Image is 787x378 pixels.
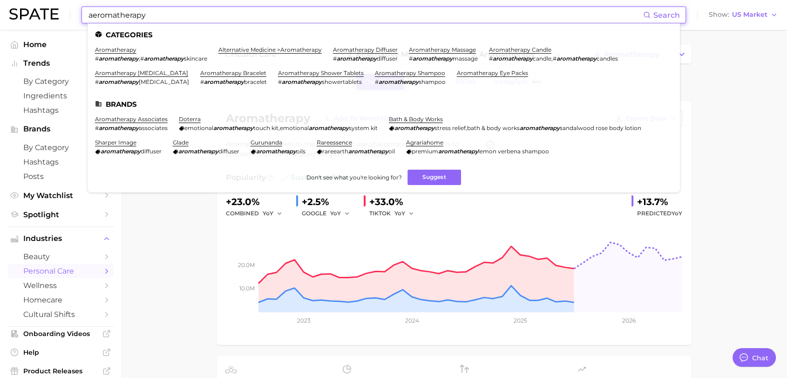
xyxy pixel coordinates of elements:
span: diffuser [377,55,398,62]
em: aromatherapy [101,148,141,155]
a: Help [7,345,114,359]
span: emotional [280,124,309,131]
em: aromatherapy [337,55,377,62]
a: by Category [7,140,114,155]
span: Ingredients [23,91,98,100]
a: Hashtags [7,155,114,169]
span: # [278,78,282,85]
button: ShowUS Market [706,9,780,21]
span: # [375,78,379,85]
div: +13.7% [637,194,682,209]
a: beauty [7,249,114,264]
a: Home [7,37,114,52]
span: massage [453,55,478,62]
a: aromatherapy [MEDICAL_DATA] [95,69,188,76]
button: Change Category [672,45,692,63]
em: aromatherapy [493,55,533,62]
span: lemon verbena shampoo [478,148,549,155]
tspan: 2023 [297,317,311,324]
span: # [95,55,99,62]
a: Spotlight [7,207,114,222]
a: Hashtags [7,103,114,117]
a: sharper image [95,139,136,146]
div: +33.0% [369,194,421,209]
span: skincare [184,55,207,62]
span: Search [653,11,680,20]
a: rareessence [317,139,352,146]
em: aromatherapy [413,55,453,62]
button: Industries [7,232,114,246]
span: # [489,55,493,62]
div: , [389,124,641,131]
span: oil [388,148,395,155]
a: cultural shifts [7,307,114,322]
span: sandalwood rose body lotion [560,124,641,131]
em: aromatherapy [394,124,434,131]
span: # [553,55,556,62]
a: aromatherapy [95,46,136,53]
span: Predicted [637,208,682,219]
span: # [200,78,204,85]
button: Trends [7,56,114,70]
span: showertablets [322,78,362,85]
tspan: 2024 [405,317,419,324]
div: +23.0% [226,194,289,209]
span: personal care [23,267,98,275]
em: aromatherapy [204,78,244,85]
span: US Market [732,12,767,17]
em: aromatherapy [99,124,139,131]
em: aromatherapy [556,55,597,62]
a: gurunanda [251,139,282,146]
a: Posts [7,169,114,184]
span: Help [23,348,98,357]
span: # [409,55,413,62]
span: [MEDICAL_DATA] [139,78,189,85]
a: aromatherapy associates [95,116,168,123]
img: SPATE [9,8,59,20]
span: Product Releases [23,367,98,375]
a: glade [173,139,189,146]
li: Categories [95,31,672,39]
span: by Category [23,143,98,152]
a: aromatherapy shampoo [375,69,445,76]
span: Posts [23,172,98,181]
span: # [95,78,99,85]
span: bath & body works [467,124,520,131]
span: premium [412,148,438,155]
span: cultural shifts [23,310,98,319]
span: Brands [23,125,98,133]
button: Suggest [407,170,461,185]
a: aromatherapy diffuser [333,46,398,53]
span: # [95,124,99,131]
a: Onboarding Videos [7,327,114,341]
a: homecare [7,293,114,307]
div: , [489,55,618,62]
span: system kit [349,124,378,131]
a: bath & body works [389,116,443,123]
span: Home [23,40,98,49]
a: aromatherapy eye packs [457,69,528,76]
div: , [179,124,378,131]
span: candles [597,55,618,62]
span: Spotlight [23,210,98,219]
tspan: 2025 [514,317,527,324]
span: Hashtags [23,106,98,115]
em: aromatherapy [520,124,560,131]
span: shampoo [419,78,446,85]
input: Search here for a brand, industry, or ingredient [88,7,643,23]
span: Hashtags [23,158,98,166]
span: wellness [23,281,98,290]
div: combined [226,208,289,219]
em: aromatherapy [309,124,349,131]
a: agrariahome [406,139,443,146]
span: oils [296,148,305,155]
span: Industries [23,234,98,243]
span: beauty [23,252,98,261]
div: , [95,55,207,62]
a: wellness [7,278,114,293]
em: aromatherapy [379,78,419,85]
em: aromatherapy [213,124,253,131]
button: YoY [394,208,414,219]
button: Brands [7,122,114,136]
div: GOOGLE [302,208,356,219]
